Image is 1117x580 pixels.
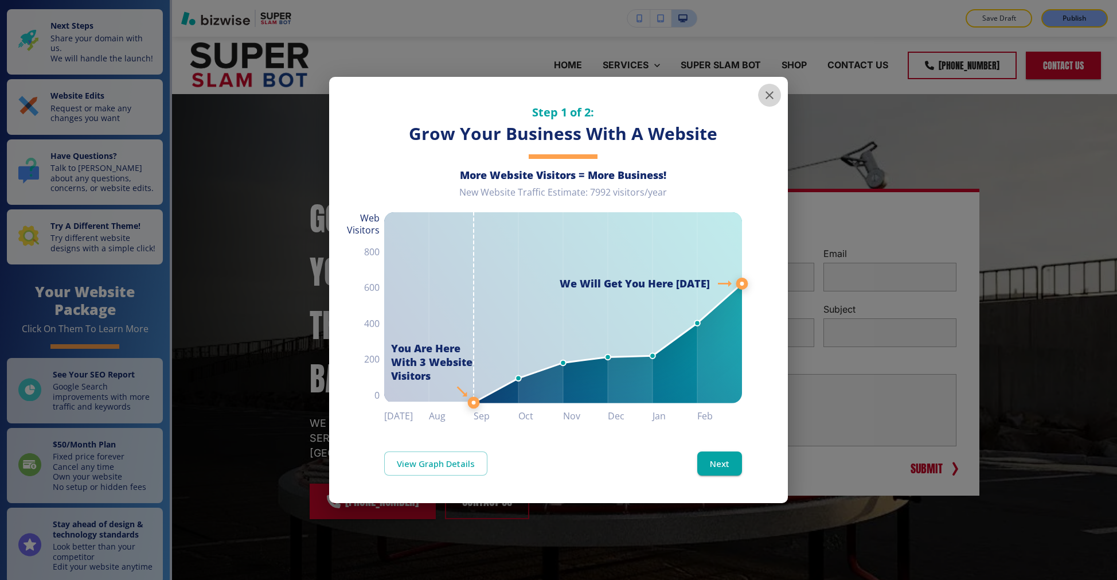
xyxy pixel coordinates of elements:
[384,451,487,476] a: View Graph Details
[384,168,742,182] h6: More Website Visitors = More Business!
[608,408,653,424] h6: Dec
[653,408,697,424] h6: Jan
[384,104,742,120] h5: Step 1 of 2:
[384,408,429,424] h6: [DATE]
[697,451,742,476] button: Next
[474,408,518,424] h6: Sep
[518,408,563,424] h6: Oct
[429,408,474,424] h6: Aug
[697,408,742,424] h6: Feb
[563,408,608,424] h6: Nov
[384,186,742,208] div: New Website Traffic Estimate: 7992 visitors/year
[384,122,742,146] h3: Grow Your Business With A Website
